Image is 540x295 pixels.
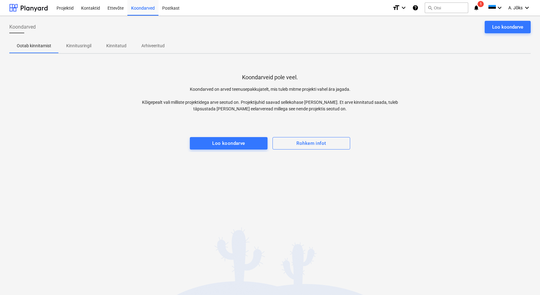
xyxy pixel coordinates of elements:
[212,139,245,147] div: Loo koondarve
[17,43,51,49] p: Ootab kinnitamist
[428,5,432,10] span: search
[412,4,419,12] i: Abikeskus
[242,74,298,81] p: Koondarveid pole veel.
[141,43,165,49] p: Arhiveeritud
[140,86,400,112] p: Koondarved on arved teenusepakkujatelt, mis tuleb mitme projekti vahel ära jagada. Kõigepealt val...
[492,23,523,31] div: Loo koondarve
[392,4,400,12] i: format_size
[496,4,503,12] i: keyboard_arrow_down
[473,4,479,12] i: notifications
[9,23,36,31] span: Koondarved
[400,4,407,12] i: keyboard_arrow_down
[190,137,268,150] button: Loo koondarve
[425,2,468,13] button: Otsi
[106,43,126,49] p: Kinnitatud
[478,1,484,7] span: 1
[509,265,540,295] iframe: Chat Widget
[296,139,326,147] div: Rohkem infot
[523,4,531,12] i: keyboard_arrow_down
[272,137,350,150] button: Rohkem infot
[508,5,523,10] span: A. Jõks
[485,21,531,33] button: Loo koondarve
[66,43,91,49] p: Kinnitusringil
